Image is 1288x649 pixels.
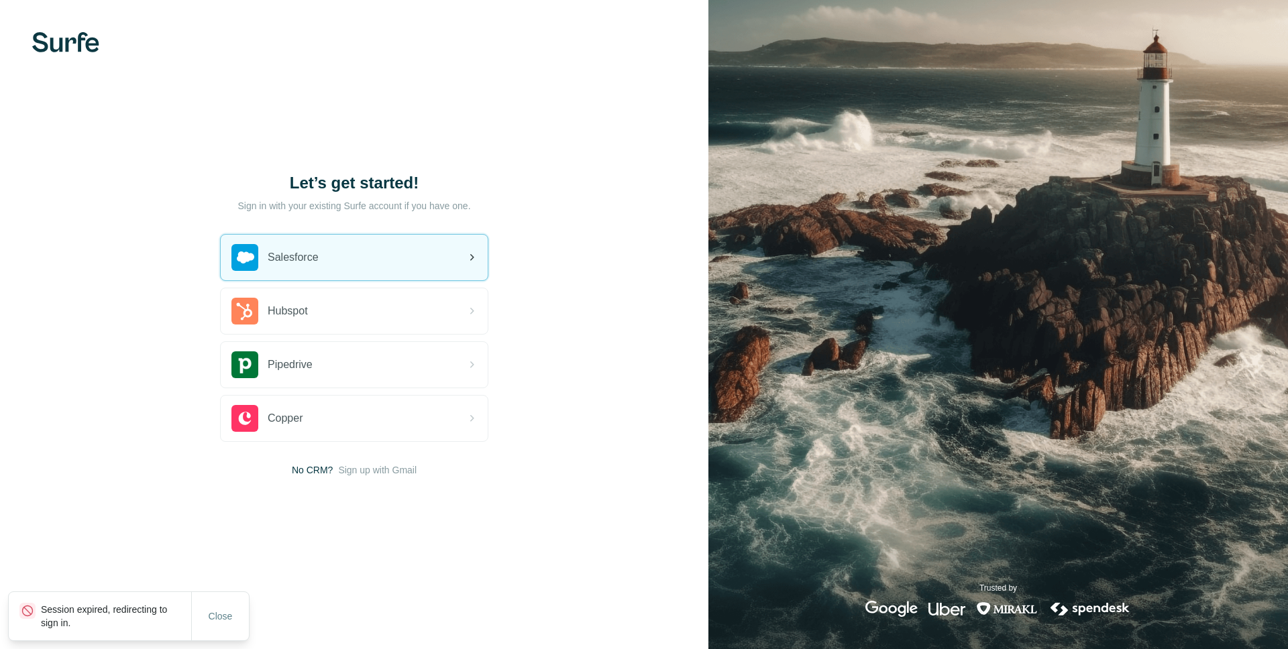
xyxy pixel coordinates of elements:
[338,463,417,477] button: Sign up with Gmail
[231,351,258,378] img: pipedrive's logo
[237,199,470,213] p: Sign in with your existing Surfe account if you have one.
[268,249,319,265] span: Salesforce
[220,172,488,194] h1: Let’s get started!
[199,604,242,628] button: Close
[41,603,191,630] p: Session expired, redirecting to sign in.
[268,357,313,373] span: Pipedrive
[268,303,308,319] span: Hubspot
[928,601,965,617] img: uber's logo
[231,298,258,324] img: hubspot's logo
[231,405,258,432] img: copper's logo
[865,601,918,617] img: google's logo
[292,463,333,477] span: No CRM?
[1049,601,1132,617] img: spendesk's logo
[976,601,1038,617] img: mirakl's logo
[209,609,233,623] span: Close
[268,410,303,426] span: Copper
[979,582,1017,594] p: Trusted by
[32,32,99,52] img: Surfe's logo
[231,244,258,271] img: salesforce's logo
